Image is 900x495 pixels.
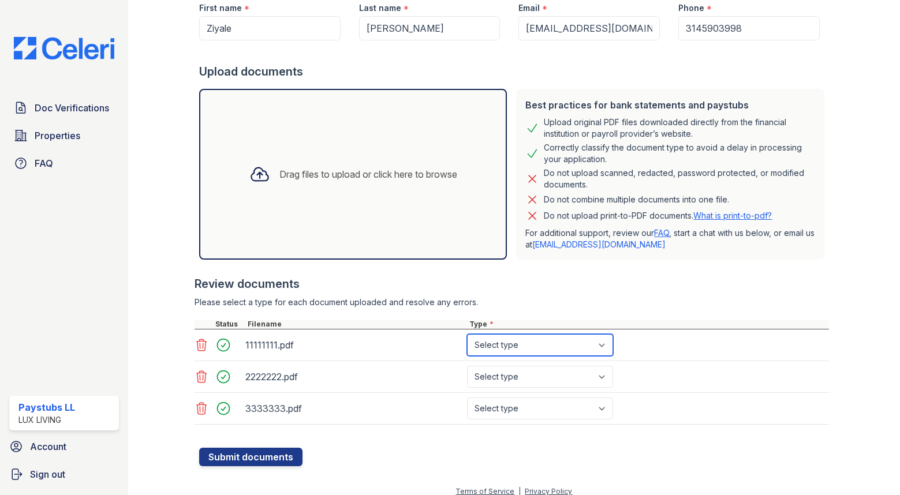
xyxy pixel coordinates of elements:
a: FAQ [654,228,669,238]
span: Account [30,440,66,453]
a: FAQ [9,152,119,175]
div: Do not combine multiple documents into one file. [544,193,729,207]
a: Doc Verifications [9,96,119,119]
div: Type [467,320,829,329]
a: What is print-to-pdf? [693,211,772,220]
div: Filename [245,320,467,329]
div: 3333333.pdf [245,399,462,418]
div: Review documents [195,276,829,292]
div: Upload original PDF files downloaded directly from the financial institution or payroll provider’... [544,117,815,140]
div: Please select a type for each document uploaded and resolve any errors. [195,297,829,308]
a: Account [5,435,124,458]
div: 11111111.pdf [245,336,462,354]
div: Paystubs LL [18,400,75,414]
label: Phone [678,2,704,14]
span: FAQ [35,156,53,170]
span: Doc Verifications [35,101,109,115]
div: Upload documents [199,63,829,80]
p: For additional support, review our , start a chat with us below, or email us at [525,227,815,250]
a: Sign out [5,463,124,486]
label: Email [518,2,540,14]
img: CE_Logo_Blue-a8612792a0a2168367f1c8372b55b34899dd931a85d93a1a3d3e32e68fde9ad4.png [5,37,124,59]
label: Last name [359,2,401,14]
div: 2222222.pdf [245,367,462,386]
div: Do not upload scanned, redacted, password protected, or modified documents. [544,167,815,190]
div: Correctly classify the document type to avoid a delay in processing your application. [544,142,815,165]
label: First name [199,2,242,14]
span: Properties [35,129,80,142]
div: Best practices for bank statements and paystubs [525,98,815,112]
div: Lux Living [18,414,75,426]
p: Do not upload print-to-PDF documents. [544,210,772,222]
button: Submit documents [199,448,303,466]
div: Status [213,320,245,329]
a: [EMAIL_ADDRESS][DOMAIN_NAME] [532,239,666,249]
a: Properties [9,124,119,147]
div: Drag files to upload or click here to browse [279,167,457,181]
span: Sign out [30,467,65,481]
